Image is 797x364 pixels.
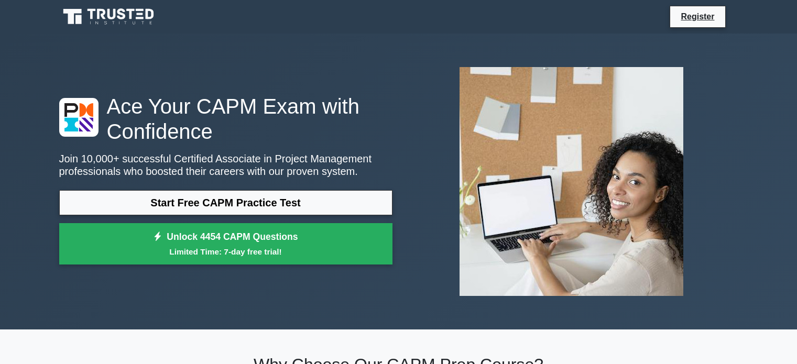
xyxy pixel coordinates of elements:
[72,246,379,258] small: Limited Time: 7-day free trial!
[59,94,392,144] h1: Ace Your CAPM Exam with Confidence
[59,223,392,265] a: Unlock 4454 CAPM QuestionsLimited Time: 7-day free trial!
[59,152,392,178] p: Join 10,000+ successful Certified Associate in Project Management professionals who boosted their...
[59,190,392,215] a: Start Free CAPM Practice Test
[674,10,720,23] a: Register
